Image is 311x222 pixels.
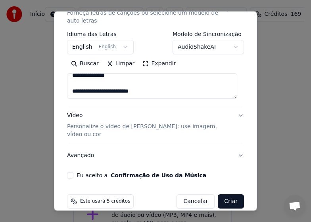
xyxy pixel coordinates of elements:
button: Criar [218,194,244,209]
button: Buscar [67,57,103,70]
div: LetrasForneça letras de canções ou selecione um modelo de auto letras [67,31,244,105]
label: Eu aceito a [77,173,206,178]
span: Este usará 5 créditos [80,198,130,205]
p: Personalize o vídeo de [PERSON_NAME]: use imagem, vídeo ou cor [67,123,231,139]
button: VídeoPersonalize o vídeo de [PERSON_NAME]: use imagem, vídeo ou cor [67,105,244,145]
label: Modelo de Sincronização [173,31,244,37]
button: Cancelar [177,194,215,209]
button: Limpar [103,57,139,70]
p: Forneça letras de canções ou selecione um modelo de auto letras [67,9,231,25]
button: Expandir [138,57,180,70]
div: Vídeo [67,112,231,139]
label: Idioma das Letras [67,31,134,37]
button: Eu aceito a [111,173,206,178]
button: Avançado [67,145,244,166]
